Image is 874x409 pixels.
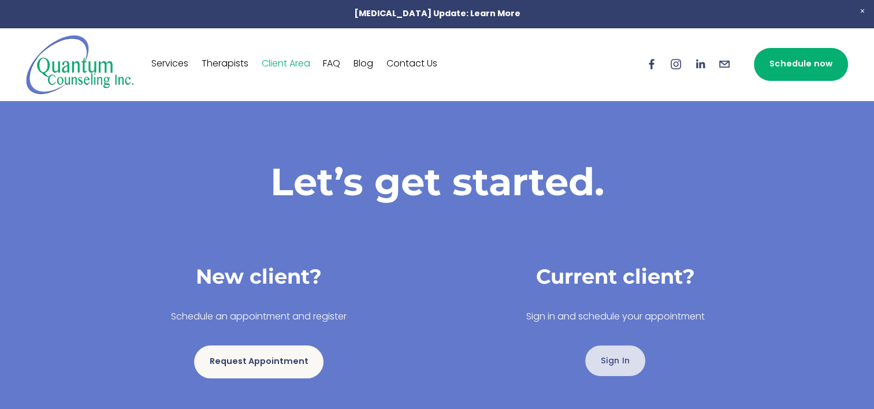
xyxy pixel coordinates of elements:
[670,58,682,70] a: Instagram
[26,34,134,95] img: Quantum Counseling Inc. | Change starts here.
[447,263,784,291] h3: Current client?
[91,309,427,326] p: Schedule an appointment and register
[386,55,437,73] a: Contact Us
[694,58,706,70] a: LinkedIn
[262,55,310,73] a: Client Area
[354,55,373,73] a: Blog
[447,309,784,326] p: Sign in and schedule your appointment
[323,55,340,73] a: FAQ
[645,58,658,70] a: Facebook
[91,263,427,291] h3: New client?
[718,58,731,70] a: info@quantumcounselinginc.com
[202,55,248,73] a: Therapists
[585,345,645,376] a: Sign In
[151,55,188,73] a: Services
[194,345,323,378] a: Request Appointment
[754,48,847,81] a: Schedule now
[91,158,784,204] h1: Let’s get started.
